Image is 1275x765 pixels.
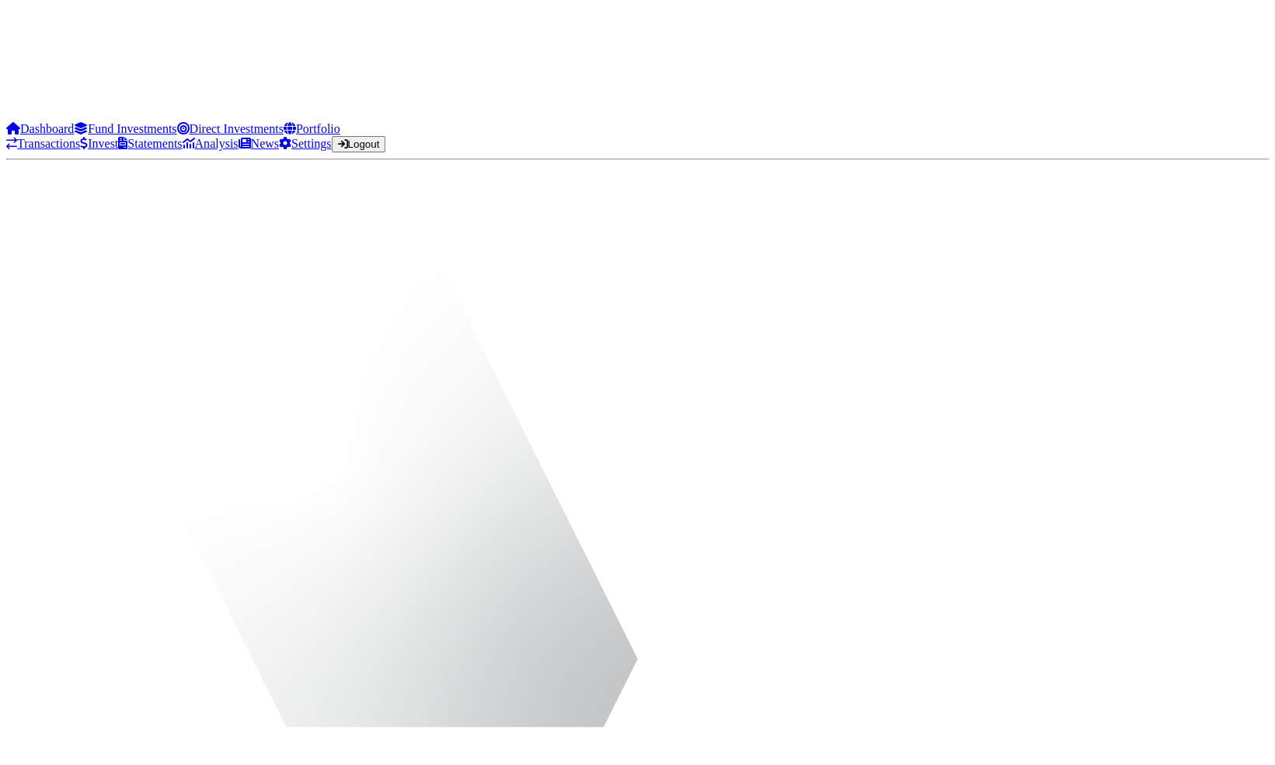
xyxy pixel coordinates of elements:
a: Analysis [183,137,239,150]
a: Fund Investments [74,122,176,135]
a: Dashboard [6,122,74,135]
a: Direct Investments [177,122,284,135]
button: Logout [332,136,386,152]
iframe: Chat Widget [1197,690,1275,765]
a: Portfolio [284,122,340,135]
a: News [239,137,279,150]
a: Invest [80,137,118,150]
a: Statements [118,137,182,150]
a: Settings [279,137,332,150]
a: Transactions [6,137,80,150]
